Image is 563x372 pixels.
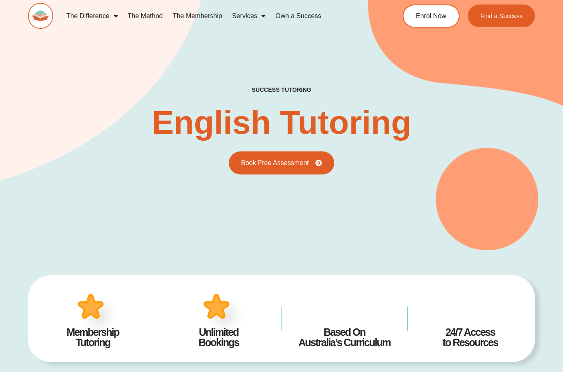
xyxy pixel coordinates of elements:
[480,13,523,19] span: Find a Success
[270,7,326,26] a: Own a Success
[42,327,143,348] h4: Membership Tutoring
[227,7,270,26] a: Services
[168,7,227,26] a: The Membership
[468,5,535,27] a: Find a Success
[252,86,311,93] h2: success tutoring
[61,7,374,26] nav: Menu
[168,327,269,348] h4: Unlimited Bookings
[152,106,411,139] h2: English Tutoring
[241,160,309,166] span: Book Free Assessment
[416,13,446,19] span: Enrol Now
[61,7,123,26] a: The Difference
[294,327,395,348] h4: Based On Australia’s Curriculum
[123,7,168,26] a: The Method
[420,327,521,348] h4: 24/7 Access to Resources
[229,151,335,174] a: Book Free Assessment
[403,5,460,28] a: Enrol Now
